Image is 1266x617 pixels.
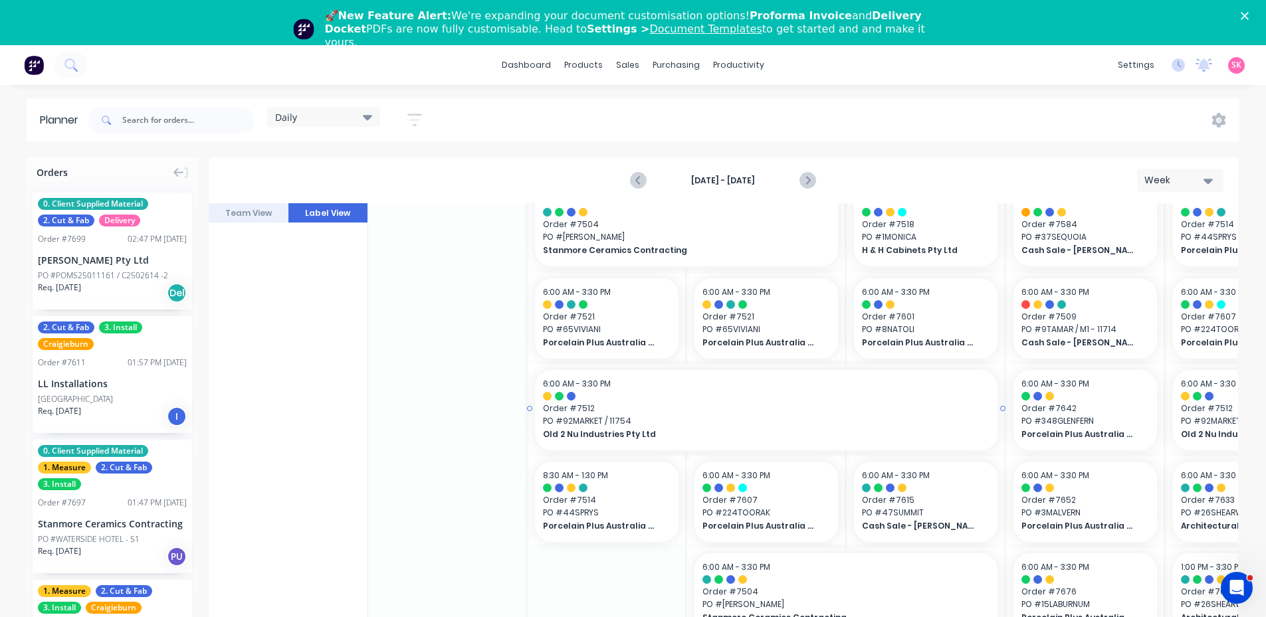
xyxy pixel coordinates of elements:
span: Orders [37,165,68,179]
span: 8:30 AM - 1:30 PM [543,470,608,481]
span: PO # 9TAMAR / M1 - 11714 [1021,323,1149,335]
a: Document Templates [649,23,762,35]
span: Porcelain Plus Australia Pty Ltd [1021,428,1136,440]
span: Req. [DATE] [38,545,81,557]
div: 01:57 PM [DATE] [128,357,187,369]
span: Daily [275,110,297,124]
div: Order # 7611 [38,357,86,369]
div: Week [1144,173,1206,187]
span: PO # 92MARKET / 11754 [543,415,990,427]
b: Proforma Invoice [750,9,852,22]
img: Factory [24,55,44,75]
span: 6:00 AM - 3:30 PM [862,470,930,481]
span: Cash Sale - [PERSON_NAME] & [PERSON_NAME] [1021,244,1136,256]
input: Search for orders... [122,107,254,133]
div: 🚀 We're expanding your document customisation options! and PDFs are now fully customisable. Head ... [325,9,952,49]
span: PO # [PERSON_NAME] [702,598,990,610]
span: Req. [DATE] [38,282,81,294]
span: Delivery [99,215,140,226]
img: Profile image for Team [293,19,314,40]
div: 02:47 PM [DATE] [128,233,187,245]
span: 3. Install [99,321,142,333]
span: H & H Cabinets Pty Ltd [862,244,977,256]
b: Settings > [587,23,762,35]
span: PO # 8NATOLI [862,323,990,335]
span: PO # 1MONICA [862,231,990,243]
div: I [167,406,187,426]
div: Planner [40,112,85,128]
div: settings [1111,55,1161,75]
span: Req. [DATE] [38,405,81,417]
div: productivity [706,55,771,75]
span: Order # 7642 [1021,402,1149,414]
div: Del [167,283,187,303]
span: 6:00 AM - 3:30 PM [702,561,770,573]
span: 2. Cut & Fab [38,321,94,333]
span: Order # 7615 [862,494,990,506]
div: sales [609,55,646,75]
div: Order # 7699 [38,233,86,245]
span: PO # 224TOORAK [702,507,830,519]
span: Order # 7607 [702,494,830,506]
div: Close [1241,12,1254,20]
span: SK [1231,59,1241,71]
span: 3. Install [38,602,81,614]
span: 6:00 AM - 3:30 PM [1021,286,1089,298]
div: LL Installations [38,377,187,391]
iframe: Intercom live chat [1221,572,1253,604]
div: PU [167,547,187,567]
span: 6:00 AM - 3:30 PM [1021,561,1089,573]
span: Cash Sale - [PERSON_NAME] [1021,337,1136,349]
span: PO # 3MALVERN [1021,507,1149,519]
span: Order # 7601 [862,311,990,323]
strong: [DATE] - [DATE] [657,175,790,187]
span: Porcelain Plus Australia Pty Ltd [543,337,658,349]
span: 6:00 AM - 3:30 PM [702,286,770,298]
div: 01:47 PM [DATE] [128,497,187,509]
span: Craigieburn [38,338,94,350]
span: Porcelain Plus Australia Pty Ltd [862,337,977,349]
div: products [558,55,609,75]
span: Craigieburn [86,602,142,614]
span: Order # 7504 [543,219,830,230]
span: PO # 65VIVIANI [543,323,671,335]
span: Stanmore Ceramics Contracting [543,244,801,256]
span: PO # 65VIVIANI [702,323,830,335]
span: 2. Cut & Fab [38,215,94,226]
span: PO # 44SPRYS [543,507,671,519]
span: 3. Install [38,478,81,490]
span: 1. Measure [38,462,91,474]
span: PO # [PERSON_NAME] [543,231,830,243]
span: Order # 7518 [862,219,990,230]
span: Order # 7521 [702,311,830,323]
span: 6:00 AM - 3:30 PM [862,286,930,298]
span: PO # 37SEQUOIA [1021,231,1149,243]
span: Porcelain Plus Australia Pty Ltd [702,337,817,349]
span: Order # 7584 [1021,219,1149,230]
span: 6:00 AM - 3:30 PM [1021,378,1089,389]
span: Order # 7652 [1021,494,1149,506]
button: Team View [209,203,288,223]
span: Order # 7521 [543,311,671,323]
div: Order # 7697 [38,497,86,509]
span: 6:00 AM - 3:30 PM [1181,470,1249,481]
span: 2. Cut & Fab [96,462,152,474]
b: Delivery Docket [325,9,922,35]
span: 6:00 AM - 3:30 PM [543,378,611,389]
span: Order # 7504 [702,586,990,598]
span: PO # 15LABURNUM [1021,598,1149,610]
span: 2. Cut & Fab [96,585,152,597]
div: PO #POMS25011161 / C2502614 -2 [38,270,168,282]
span: Cash Sale - [PERSON_NAME] [862,520,977,532]
span: 6:00 AM - 3:30 PM [1021,470,1089,481]
span: 6:00 AM - 3:30 PM [543,286,611,298]
span: 6:00 AM - 3:30 PM [702,470,770,481]
span: Old 2 Nu Industries Pty Ltd [543,428,945,440]
button: Week [1137,169,1223,192]
span: 6:00 AM - 3:30 PM [1181,378,1249,389]
div: [PERSON_NAME] Pty Ltd [38,253,187,267]
span: PO # 348GLENFERN [1021,415,1149,427]
span: Order # 7512 [543,402,990,414]
span: 1:00 PM - 3:30 PM [1181,561,1245,573]
button: Label View [288,203,368,223]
